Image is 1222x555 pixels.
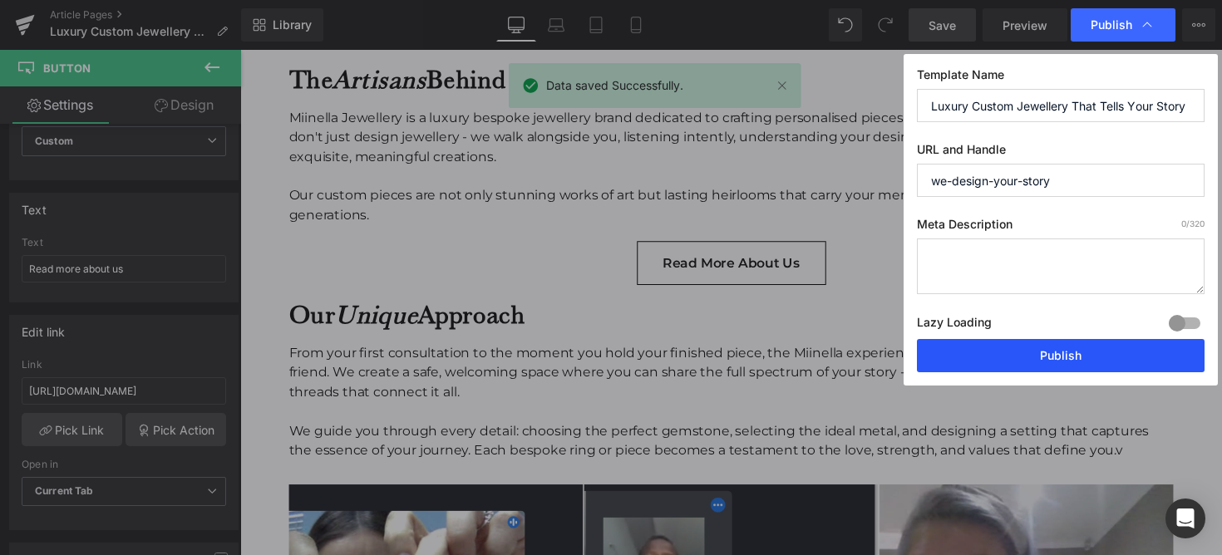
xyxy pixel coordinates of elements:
i: Artisans [95,14,190,46]
b: Our Approach [50,255,292,287]
span: Publish [1091,17,1132,32]
span: 0 [1181,219,1186,228]
div: We guide you through every detail: choosing the perfect gemstone, selecting the ideal metal, and ... [50,381,956,420]
div: Our custom pieces are not only stunning works of art but lasting heirlooms that carry your memori... [50,140,956,179]
label: Meta Description [917,217,1205,238]
label: Template Name [917,67,1205,89]
button: Publish [917,339,1205,372]
span: /320 [1181,219,1205,228]
i: Unique [97,255,182,287]
b: The Behind [50,14,392,46]
div: From your first consultation to the moment you hold your finished piece, the Miinella experience ... [50,301,956,361]
label: Lazy Loading [917,312,992,339]
div: Open Intercom Messenger [1165,499,1205,538]
label: URL and Handle [917,142,1205,164]
i: Your Story [272,14,392,46]
span: Read more about us [433,210,574,226]
div: Miinella Jewellery is a luxury bespoke jewellery brand dedicated to crafting personalised pieces ... [50,60,956,120]
a: Read more about us [407,196,600,241]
